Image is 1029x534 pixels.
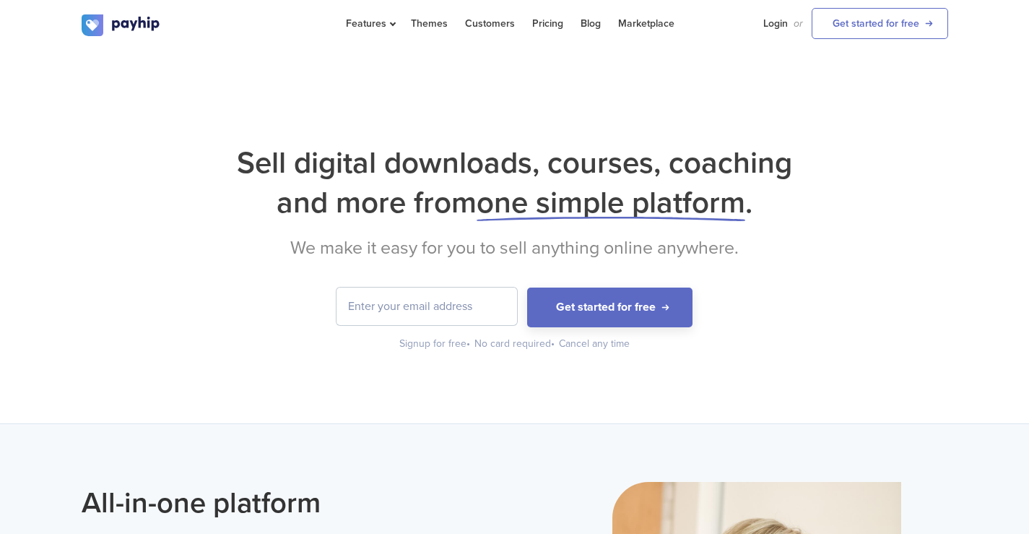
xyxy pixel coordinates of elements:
input: Enter your email address [337,288,517,325]
div: Signup for free [399,337,472,351]
img: logo.svg [82,14,161,36]
div: No card required [474,337,556,351]
span: • [466,337,470,350]
div: Cancel any time [559,337,630,351]
button: Get started for free [527,288,692,327]
h2: We make it easy for you to sell anything online anywhere. [82,237,948,259]
span: Features [346,17,394,30]
h2: All-in-one platform [82,482,504,524]
a: Get started for free [812,8,948,39]
span: . [745,184,752,221]
h1: Sell digital downloads, courses, coaching and more from [82,143,948,223]
span: one simple platform [477,184,745,221]
span: • [551,337,555,350]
